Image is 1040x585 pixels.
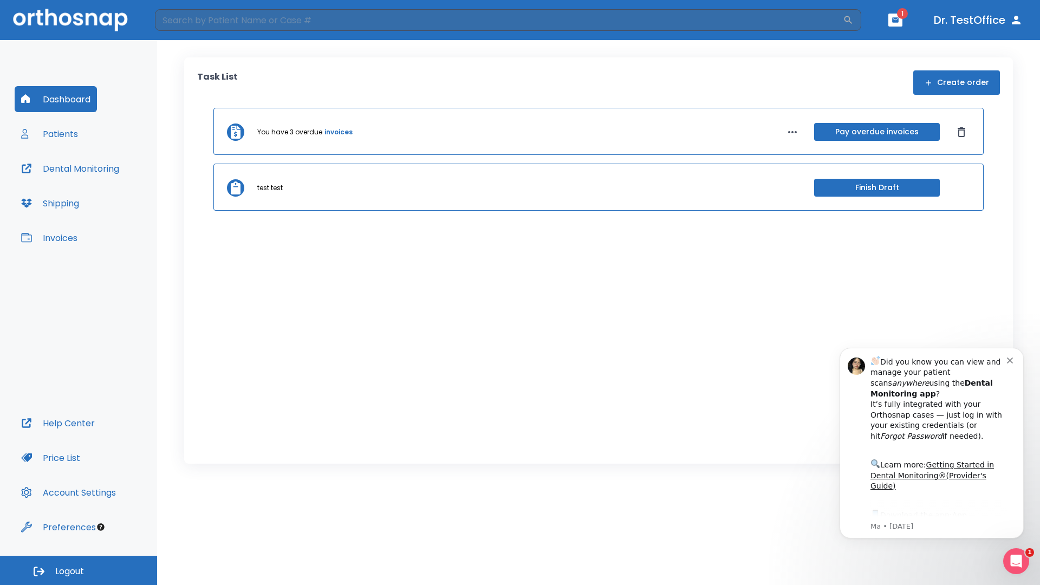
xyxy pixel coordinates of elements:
[13,9,128,31] img: Orthosnap
[913,70,1000,95] button: Create order
[15,479,122,505] button: Account Settings
[823,334,1040,580] iframe: Intercom notifications message
[257,183,283,193] p: test test
[197,70,238,95] p: Task List
[15,86,97,112] button: Dashboard
[953,123,970,141] button: Dismiss
[15,410,101,436] button: Help Center
[96,522,106,532] div: Tooltip anchor
[324,127,353,137] a: invoices
[897,8,908,19] span: 1
[15,121,84,147] button: Patients
[1025,548,1034,557] span: 1
[929,10,1027,30] button: Dr. TestOffice
[15,514,102,540] button: Preferences
[814,179,940,197] button: Finish Draft
[814,123,940,141] button: Pay overdue invoices
[15,155,126,181] button: Dental Monitoring
[15,225,84,251] button: Invoices
[15,445,87,471] button: Price List
[257,127,322,137] p: You have 3 overdue
[155,9,843,31] input: Search by Patient Name or Case #
[1003,548,1029,574] iframe: Intercom live chat
[15,190,86,216] button: Shipping
[55,565,84,577] span: Logout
